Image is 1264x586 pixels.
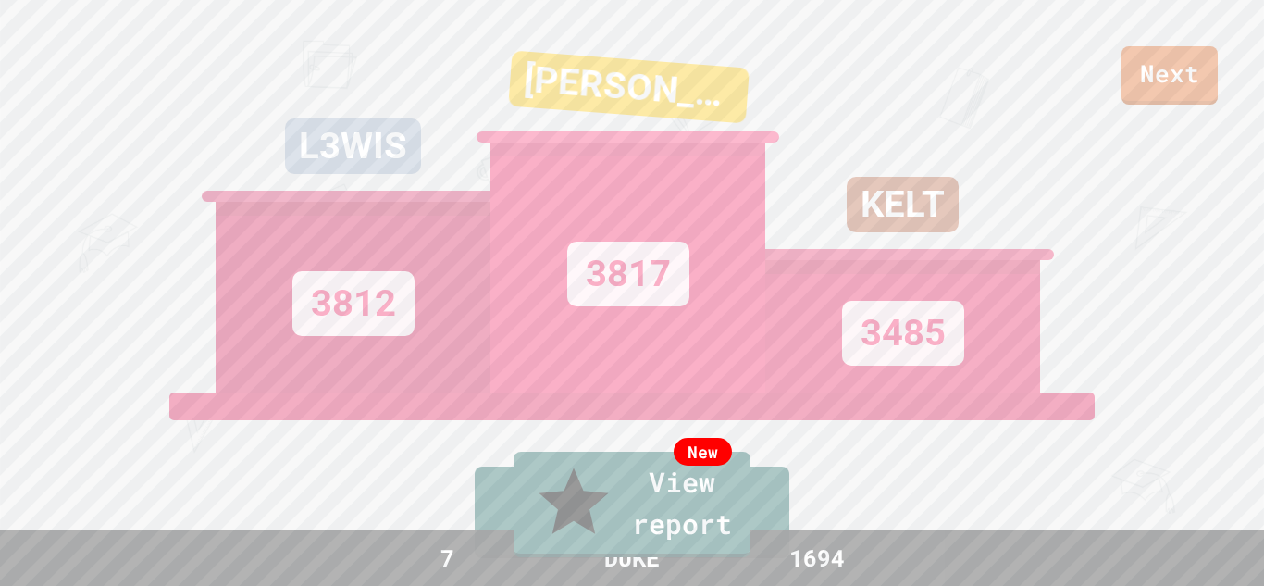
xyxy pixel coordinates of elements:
[1121,46,1218,105] a: Next
[847,177,959,232] div: KELT
[674,438,732,466] div: New
[842,301,964,366] div: 3485
[567,242,689,306] div: 3817
[292,271,415,336] div: 3812
[285,118,421,174] div: L3WIS
[514,452,750,557] a: View report
[508,50,750,123] div: [PERSON_NAME]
